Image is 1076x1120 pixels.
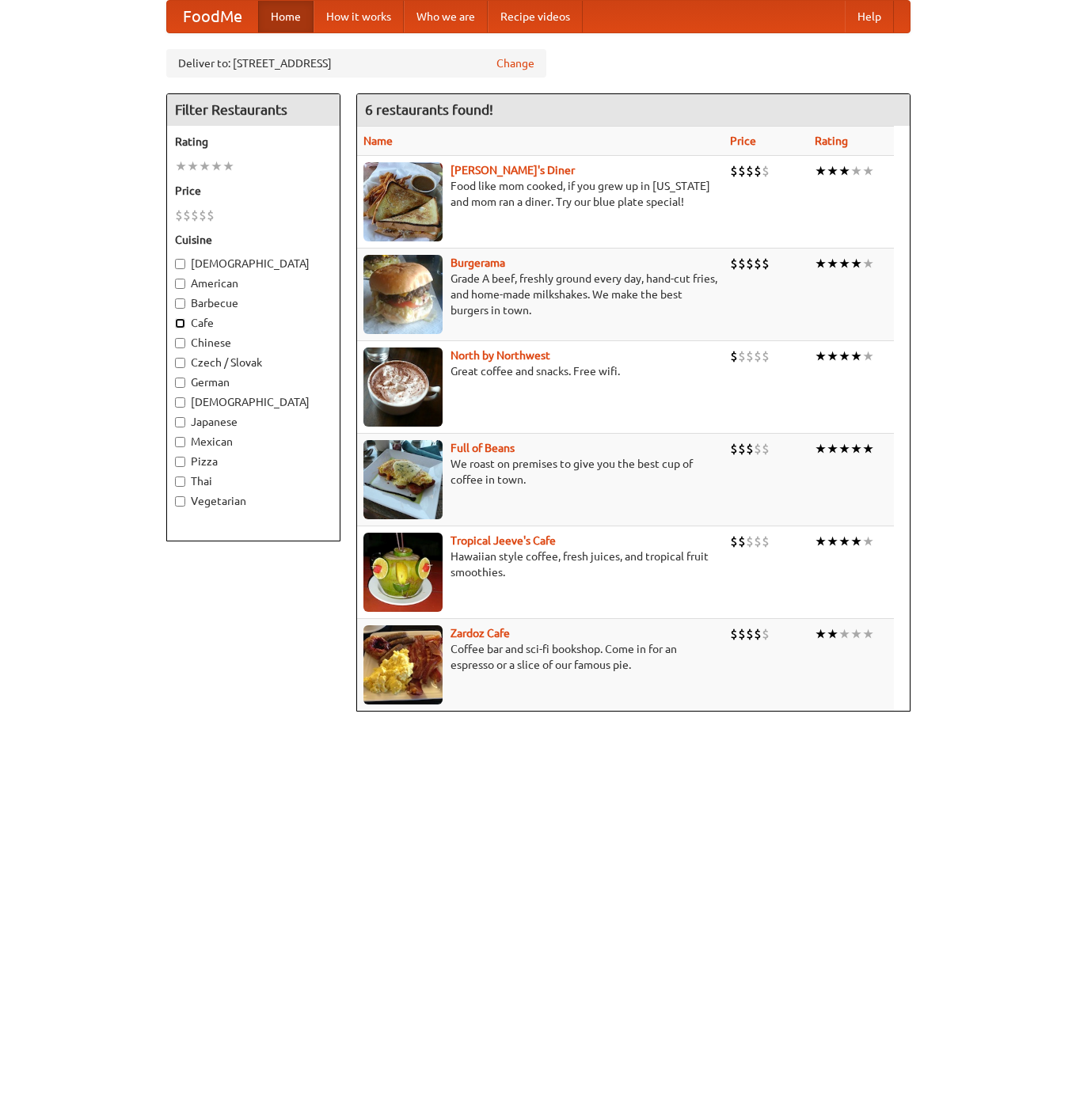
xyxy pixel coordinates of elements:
[838,533,850,550] li: ★
[730,135,756,147] a: Price
[815,347,827,365] li: ★
[175,473,332,489] label: Thai
[754,162,762,180] li: $
[451,627,510,640] a: Zardoz Cafe
[451,164,575,177] a: [PERSON_NAME]'s Diner
[850,625,862,643] li: ★
[862,162,874,180] li: ★
[730,625,738,643] li: $
[730,255,738,272] li: $
[862,625,874,643] li: ★
[363,255,443,334] img: burgerama.jpg
[175,457,185,467] input: Pizza
[175,259,185,269] input: [DEMOGRAPHIC_DATA]
[746,162,754,180] li: $
[838,625,850,643] li: ★
[746,625,754,643] li: $
[730,533,738,550] li: $
[175,315,332,331] label: Cafe
[211,158,222,175] li: ★
[199,207,207,224] li: $
[862,440,874,457] li: ★
[167,1,258,32] a: FoodMe
[738,625,746,643] li: $
[363,456,717,488] p: We roast on premises to give you the best cup of coffee in town.
[175,414,332,430] label: Japanese
[183,207,191,224] li: $
[404,1,488,32] a: Who we are
[850,533,862,550] li: ★
[827,533,838,550] li: ★
[166,49,546,78] div: Deliver to: [STREET_ADDRESS]
[258,1,314,32] a: Home
[175,338,185,348] input: Chinese
[199,158,211,175] li: ★
[730,440,738,457] li: $
[175,355,332,370] label: Czech / Slovak
[815,533,827,550] li: ★
[754,255,762,272] li: $
[762,162,770,180] li: $
[175,417,185,427] input: Japanese
[815,162,827,180] li: ★
[827,347,838,365] li: ★
[187,158,199,175] li: ★
[175,374,332,390] label: German
[730,162,738,180] li: $
[838,440,850,457] li: ★
[815,440,827,457] li: ★
[175,394,332,410] label: [DEMOGRAPHIC_DATA]
[363,440,443,519] img: beans.jpg
[496,55,534,71] a: Change
[175,158,187,175] li: ★
[363,625,443,704] img: zardoz.jpg
[175,183,332,199] h5: Price
[175,232,332,248] h5: Cuisine
[762,255,770,272] li: $
[451,534,556,547] a: Tropical Jeeve's Cafe
[222,158,234,175] li: ★
[762,533,770,550] li: $
[746,347,754,365] li: $
[746,533,754,550] li: $
[175,397,185,408] input: [DEMOGRAPHIC_DATA]
[730,347,738,365] li: $
[815,135,848,147] a: Rating
[191,207,199,224] li: $
[175,378,185,388] input: German
[314,1,404,32] a: How it works
[754,625,762,643] li: $
[363,271,717,318] p: Grade A beef, freshly ground every day, hand-cut fries, and home-made milkshakes. We make the bes...
[838,162,850,180] li: ★
[815,255,827,272] li: ★
[175,437,185,447] input: Mexican
[175,256,332,271] label: [DEMOGRAPHIC_DATA]
[451,256,505,269] a: Burgerama
[762,440,770,457] li: $
[175,496,185,507] input: Vegetarian
[738,255,746,272] li: $
[365,102,493,117] ng-pluralize: 6 restaurants found!
[175,134,332,150] h5: Rating
[363,363,717,379] p: Great coffee and snacks. Free wifi.
[850,347,862,365] li: ★
[175,207,183,224] li: $
[762,347,770,365] li: $
[363,549,717,580] p: Hawaiian style coffee, fresh juices, and tropical fruit smoothies.
[827,625,838,643] li: ★
[175,434,332,450] label: Mexican
[762,625,770,643] li: $
[738,347,746,365] li: $
[175,318,185,328] input: Cafe
[827,440,838,457] li: ★
[845,1,894,32] a: Help
[746,255,754,272] li: $
[363,135,393,147] a: Name
[175,358,185,368] input: Czech / Slovak
[738,440,746,457] li: $
[451,349,550,362] a: North by Northwest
